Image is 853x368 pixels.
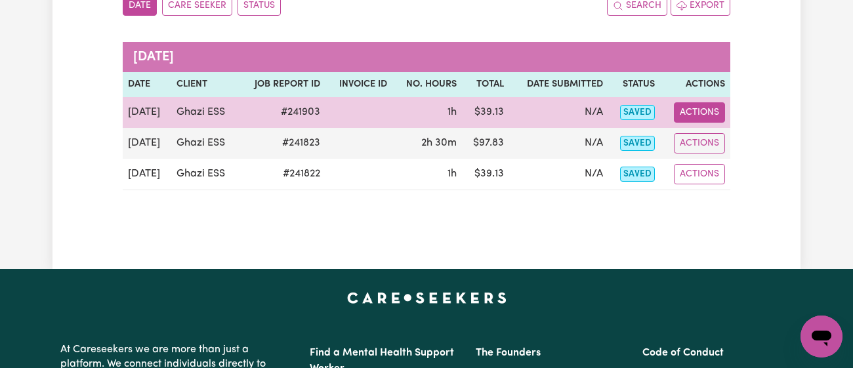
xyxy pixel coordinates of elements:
td: # 241903 [239,97,325,128]
button: Actions [674,102,725,123]
td: # 241822 [239,159,325,190]
td: N/A [509,128,608,159]
iframe: Button to launch messaging window [801,316,843,358]
span: 1 hour [447,107,457,117]
th: Date [123,72,171,97]
span: saved [620,136,655,151]
a: Careseekers home page [347,293,507,303]
span: saved [620,105,655,120]
td: N/A [509,159,608,190]
a: Code of Conduct [642,348,724,358]
th: Total [462,72,509,97]
a: The Founders [476,348,541,358]
td: $ 39.13 [462,159,509,190]
td: N/A [509,97,608,128]
td: $ 39.13 [462,97,509,128]
th: Job Report ID [239,72,325,97]
button: Actions [674,164,725,184]
th: No. Hours [392,72,462,97]
td: [DATE] [123,97,171,128]
th: Client [171,72,239,97]
span: saved [620,167,655,182]
td: $ 97.83 [462,128,509,159]
button: Actions [674,133,725,153]
caption: [DATE] [123,42,730,72]
td: [DATE] [123,128,171,159]
span: 1 hour [447,169,457,179]
td: Ghazi ESS [171,128,239,159]
td: [DATE] [123,159,171,190]
td: # 241823 [239,128,325,159]
th: Status [608,72,660,97]
span: 2 hours 30 minutes [421,138,457,148]
th: Date Submitted [509,72,608,97]
th: Invoice ID [325,72,392,97]
td: Ghazi ESS [171,159,239,190]
td: Ghazi ESS [171,97,239,128]
th: Actions [660,72,730,97]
